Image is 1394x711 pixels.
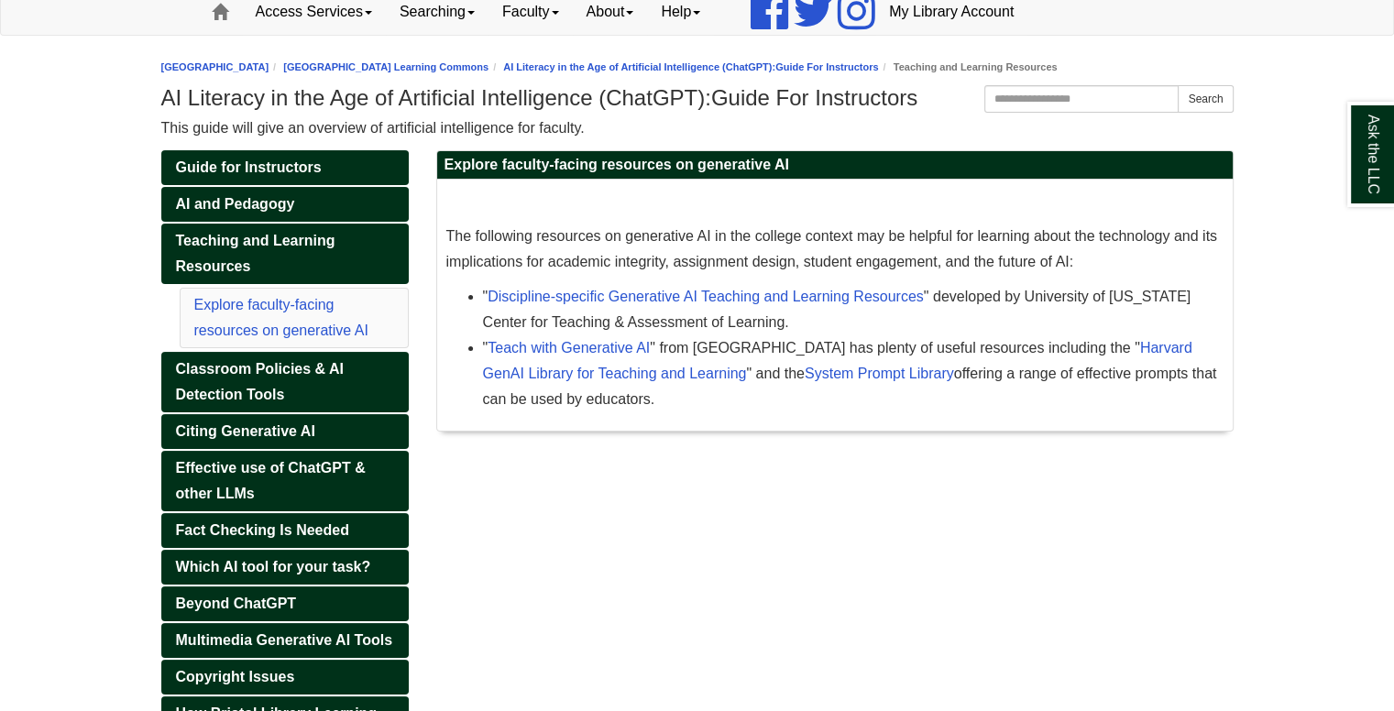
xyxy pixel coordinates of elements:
[176,460,366,501] span: Effective use of ChatGPT & other LLMs
[176,559,371,574] span: Which AI tool for your task?
[176,361,344,402] span: Classroom Policies & AI Detection Tools
[488,340,650,355] a: Teach with Generative AI
[437,151,1233,180] h2: Explore faculty-facing resources on generative AI
[161,61,269,72] a: [GEOGRAPHIC_DATA]
[176,522,349,538] span: Fact Checking Is Needed
[161,550,409,585] a: Which AI tool for your task?
[194,297,368,338] a: Explore faculty-facing resources on generative AI
[161,85,1234,111] h1: AI Literacy in the Age of Artificial Intelligence (ChatGPT):Guide For Instructors
[488,289,924,304] a: Discipline-specific Generative AI Teaching and Learning Resources
[161,586,409,621] a: Beyond ChatGPT
[161,187,409,222] a: AI and Pedagogy
[161,660,409,695] a: Copyright Issues
[176,596,297,611] span: Beyond ChatGPT
[176,196,295,212] span: AI and Pedagogy
[161,224,409,284] a: Teaching and Learning Resources
[283,61,488,72] a: [GEOGRAPHIC_DATA] Learning Commons
[161,150,409,185] a: Guide for Instructors
[483,335,1224,412] li: " " from [GEOGRAPHIC_DATA] has plenty of useful resources including the " " and the offering a ra...
[878,59,1057,76] li: Teaching and Learning Resources
[161,414,409,449] a: Citing Generative AI
[161,451,409,511] a: Effective use of ChatGPT & other LLMs
[503,61,878,72] a: AI Literacy in the Age of Artificial Intelligence (ChatGPT):Guide For Instructors
[161,623,409,658] a: Multimedia Generative AI Tools
[176,632,393,648] span: Multimedia Generative AI Tools
[176,233,335,274] span: Teaching and Learning Resources
[161,513,409,548] a: Fact Checking Is Needed
[483,284,1224,335] li: " " developed by University of [US_STATE] Center for Teaching & Assessment of Learning.
[161,120,585,136] span: This guide will give an overview of artificial intelligence for faculty.
[176,159,322,175] span: Guide for Instructors
[1178,85,1233,113] button: Search
[176,669,295,684] span: Copyright Issues
[161,352,409,412] a: Classroom Policies & AI Detection Tools
[446,224,1224,275] p: The following resources on generative AI in the college context may be helpful for learning about...
[161,59,1234,76] nav: breadcrumb
[176,423,315,439] span: Citing Generative AI
[805,366,954,381] a: System Prompt Library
